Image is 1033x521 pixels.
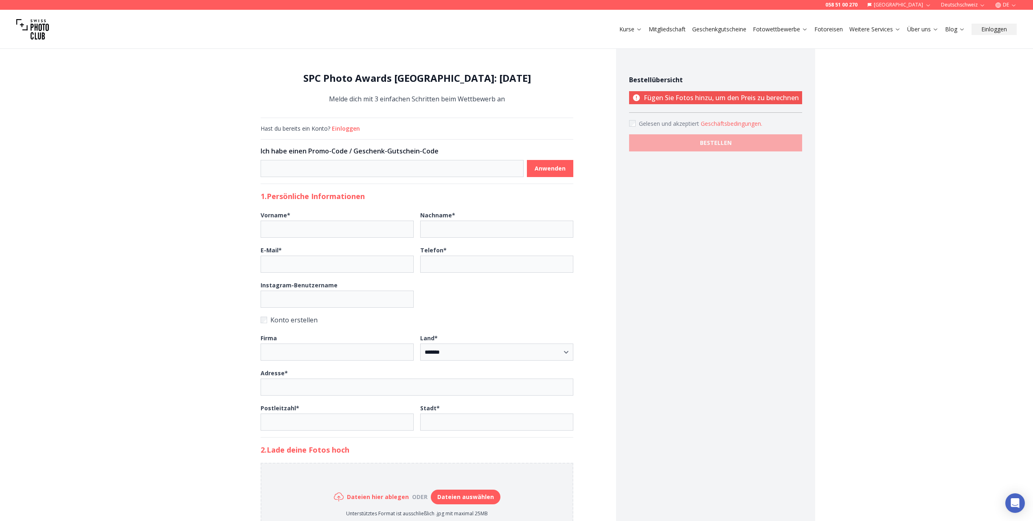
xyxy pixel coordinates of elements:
[261,314,573,326] label: Konto erstellen
[420,344,573,361] select: Land*
[750,24,811,35] button: Fotowettbewerbe
[619,25,642,33] a: Kurse
[945,25,965,33] a: Blog
[701,120,762,128] button: Accept termsGelesen und akzeptiert
[261,334,277,342] b: Firma
[753,25,808,33] a: Fotowettbewerbe
[261,281,338,289] b: Instagram-Benutzername
[904,24,942,35] button: Über uns
[420,211,455,219] b: Nachname *
[261,404,299,412] b: Postleitzahl *
[261,125,573,133] div: Hast du bereits ein Konto?
[347,493,409,501] h6: Dateien hier ablegen
[849,25,901,33] a: Weitere Services
[261,146,573,156] h3: Ich habe einen Promo-Code / Geschenk-Gutschein-Code
[420,414,573,431] input: Stadt*
[629,75,802,85] h4: Bestellübersicht
[649,25,686,33] a: Mitgliedschaft
[629,91,802,104] p: Fügen Sie Fotos hinzu, um den Preis zu berechnen
[261,211,290,219] b: Vorname *
[420,221,573,238] input: Nachname*
[261,72,573,105] div: Melde dich mit 3 einfachen Schritten beim Wettbewerb an
[261,444,573,455] h2: 2. Lade deine Fotos hoch
[261,414,414,431] input: Postleitzahl*
[261,221,414,238] input: Vorname*
[420,404,440,412] b: Stadt *
[334,510,500,517] p: Unterstütztes Format ist ausschließlich .jpg mit maximal 25MB
[261,344,414,361] input: Firma
[431,490,500,504] button: Dateien auswählen
[420,246,447,254] b: Telefon *
[261,379,573,396] input: Adresse*
[942,24,968,35] button: Blog
[972,24,1017,35] button: Einloggen
[629,134,802,151] button: BESTELLEN
[535,164,566,173] b: Anwenden
[261,72,573,85] h1: SPC Photo Awards [GEOGRAPHIC_DATA]: [DATE]
[332,125,360,133] button: Einloggen
[261,369,288,377] b: Adresse *
[639,120,701,127] span: Gelesen und akzeptiert
[689,24,750,35] button: Geschenkgutscheine
[616,24,645,35] button: Kurse
[825,2,858,8] a: 058 51 00 270
[261,190,573,202] h2: 1. Persönliche Informationen
[700,139,732,147] b: BESTELLEN
[1005,493,1025,513] div: Open Intercom Messenger
[409,493,431,501] div: oder
[420,256,573,273] input: Telefon*
[420,334,438,342] b: Land *
[261,246,282,254] b: E-Mail *
[692,25,746,33] a: Geschenkgutscheine
[16,13,49,46] img: Swiss photo club
[645,24,689,35] button: Mitgliedschaft
[907,25,939,33] a: Über uns
[261,291,414,308] input: Instagram-Benutzername
[261,256,414,273] input: E-Mail*
[811,24,846,35] button: Fotoreisen
[261,317,267,323] input: Konto erstellen
[629,120,636,127] input: Accept terms
[846,24,904,35] button: Weitere Services
[527,160,573,177] button: Anwenden
[814,25,843,33] a: Fotoreisen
